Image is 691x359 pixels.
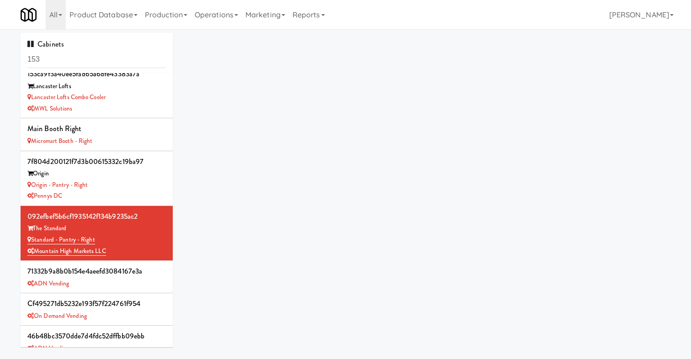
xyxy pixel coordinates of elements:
[27,264,166,278] div: 71332b9a8b0b154e4aeefd3084167e3a
[27,104,72,113] a: MWL Solutions
[27,137,92,145] a: Micromart Booth - Right
[21,293,173,326] li: cf495271db5232e193f57f224761f954On Demand Vending
[21,63,173,118] li: 153ca9f3a40ee5fad65a6dfe43383a7aLancaster Lofts Lancaster lofts Combo CoolerMWL Solutions
[27,39,64,49] span: Cabinets
[21,326,173,358] li: 46b48bc3570dde7d4fdc52dffbb09ebbADN Vending
[27,329,166,343] div: 46b48bc3570dde7d4fdc52dffbb09ebb
[21,206,173,261] li: 092efbef5b6cf1935142f134b9235ac2The Standard Standard - Pantry - RightMountain High Markets LLC
[27,223,166,234] div: The Standard
[27,81,166,92] div: Lancaster Lofts
[27,247,106,256] a: Mountain High Markets LLC
[21,151,173,206] li: 7f804d200121f7d3b00615332c19ba97Origin Origin - Pantry - RightPennys DC
[27,155,166,169] div: 7f804d200121f7d3b00615332c19ba97
[27,168,166,179] div: Origin
[27,51,166,68] input: Search cabinets
[21,261,173,293] li: 71332b9a8b0b154e4aeefd3084167e3aADN Vending
[21,118,173,151] li: Main Booth Right Micromart Booth - Right
[27,191,62,200] a: Pennys DC
[27,279,69,288] a: ADN Vending
[27,210,166,223] div: 092efbef5b6cf1935142f134b9235ac2
[21,7,37,23] img: Micromart
[27,93,106,101] a: Lancaster lofts Combo Cooler
[27,180,88,189] a: Origin - Pantry - Right
[27,235,95,244] a: Standard - Pantry - Right
[27,67,166,81] div: 153ca9f3a40ee5fad65a6dfe43383a7a
[27,311,87,320] a: On Demand Vending
[27,344,69,353] a: ADN Vending
[27,297,166,311] div: cf495271db5232e193f57f224761f954
[27,122,166,136] div: Main Booth Right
